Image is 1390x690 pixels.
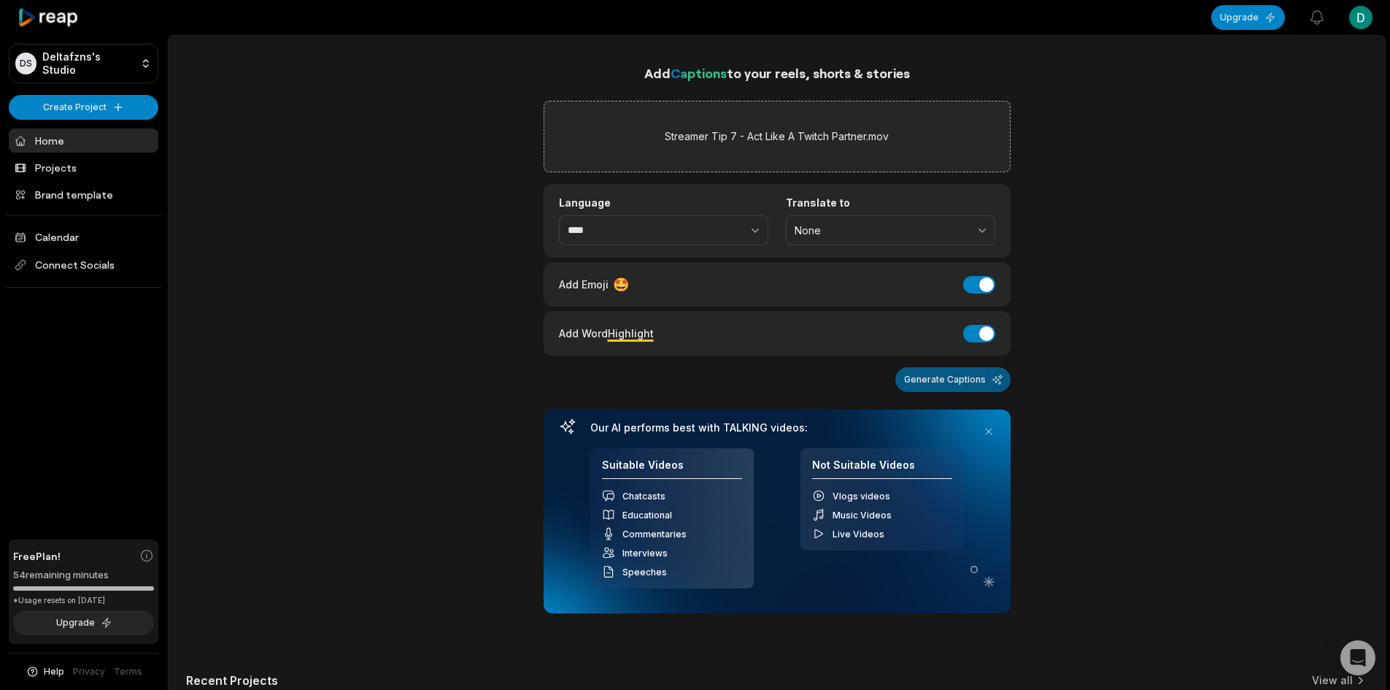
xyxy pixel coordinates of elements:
a: Home [9,129,158,153]
h4: Suitable Videos [602,459,742,480]
span: Live Videos [833,529,884,540]
a: Privacy [73,665,105,678]
button: None [786,215,995,246]
span: Highlight [608,327,654,340]
div: DS [15,53,36,74]
p: Deltafzns's Studio [42,50,134,77]
h3: Our AI performs best with TALKING videos: [590,421,964,434]
span: Chatcasts [622,491,665,502]
div: *Usage resets on [DATE] [13,595,154,606]
span: Vlogs videos [833,491,890,502]
a: Terms [114,665,142,678]
button: Upgrade [1211,5,1285,30]
span: Commentaries [622,529,687,540]
a: Brand template [9,183,158,207]
span: Interviews [622,548,668,559]
h2: Recent Projects [186,673,278,688]
a: View all [1312,673,1353,688]
label: Streamer Tip 7 - Act Like A Twitch Partner.mov [665,128,889,145]
h1: Add to your reels, shorts & stories [544,63,1011,83]
span: Speeches [622,567,667,578]
button: Create Project [9,95,158,120]
span: Add Emoji [559,277,609,292]
span: Educational [622,510,672,521]
div: 54 remaining minutes [13,568,154,583]
button: Upgrade [13,610,154,635]
a: Calendar [9,225,158,249]
span: Connect Socials [9,252,158,278]
span: Free Plan! [13,548,61,564]
span: Music Videos [833,510,892,521]
a: Projects [9,156,158,180]
label: Language [559,196,768,210]
div: Add Word [559,323,654,343]
span: Captions [671,65,727,81]
label: Translate to [786,196,995,210]
span: 🤩 [613,275,629,294]
button: Generate Captions [895,367,1011,392]
span: None [795,224,966,237]
button: Help [26,665,64,678]
span: Help [44,665,64,678]
h4: Not Suitable Videos [812,459,952,480]
div: Open Intercom Messenger [1340,640,1375,675]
